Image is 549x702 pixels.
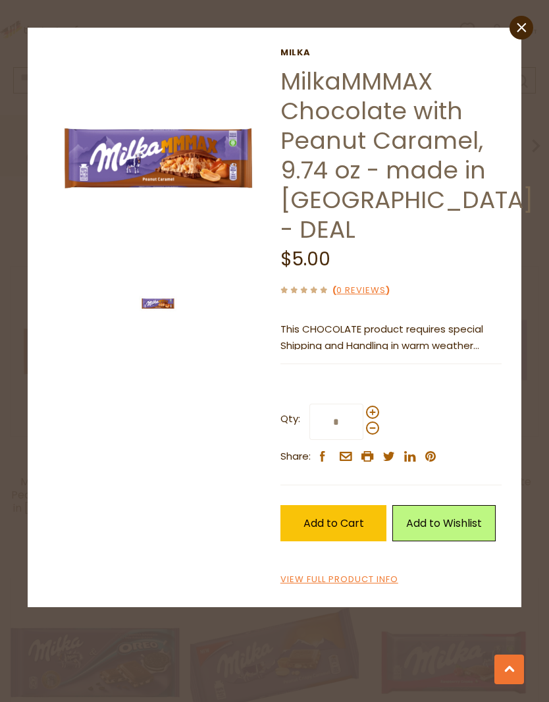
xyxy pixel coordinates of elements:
a: Milka [280,47,502,58]
p: This CHOCOLATE product requires special Shipping and Handling in warm weather [280,321,502,354]
button: Add to Cart [280,505,387,541]
span: ( ) [332,284,390,296]
span: $5.00 [280,246,330,272]
input: Qty: [309,404,363,440]
a: MilkaMMMAX Chocolate with Peanut Caramel, 9.74 oz - made in [GEOGRAPHIC_DATA] - DEAL [280,65,533,246]
a: Add to Wishlist [392,505,496,541]
a: 0 Reviews [336,284,386,298]
strong: Qty: [280,411,300,427]
img: Milka MMMAX Peanut Caramel [47,47,269,269]
a: View Full Product Info [280,573,398,587]
span: Add to Cart [303,516,364,531]
img: Milka MMMAX Peanut Caramel [139,284,177,323]
span: Share: [280,448,311,465]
